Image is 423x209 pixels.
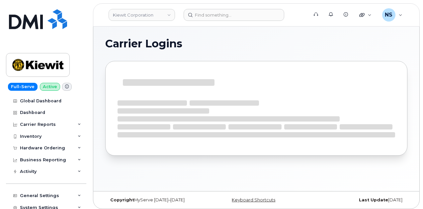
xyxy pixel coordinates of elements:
[105,39,182,49] span: Carrier Logins
[105,197,206,203] div: MyServe [DATE]–[DATE]
[110,197,134,202] strong: Copyright
[359,197,388,202] strong: Last Update
[307,197,407,203] div: [DATE]
[232,197,275,202] a: Keyboard Shortcuts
